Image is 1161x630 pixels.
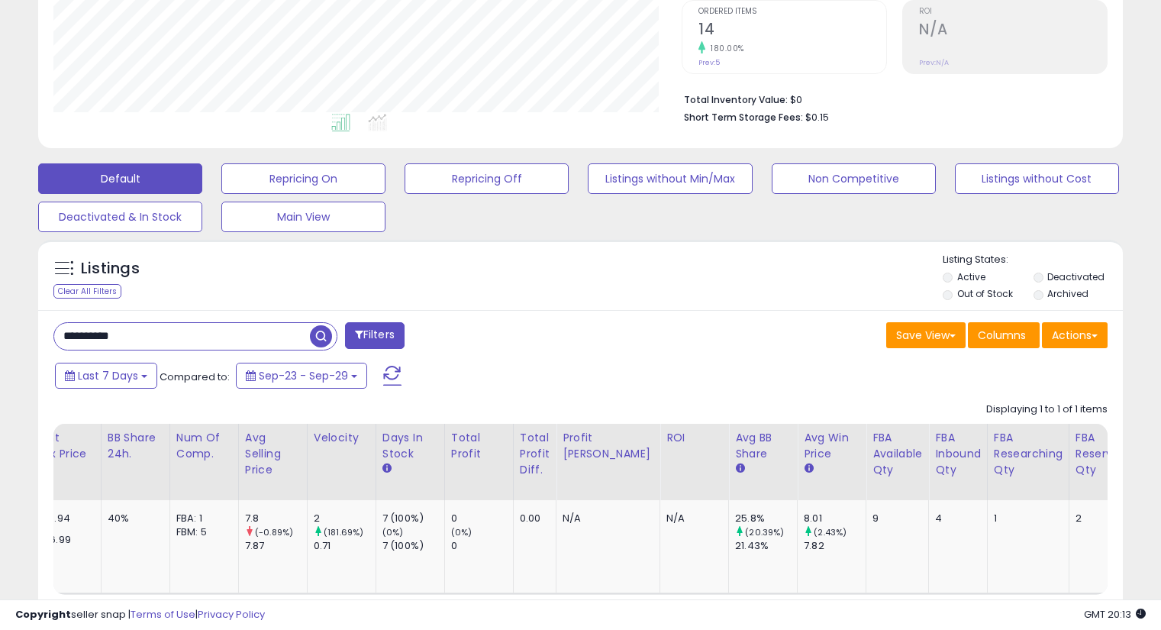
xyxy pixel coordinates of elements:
div: Num of Comp. [176,430,232,462]
small: (181.69%) [324,526,363,538]
button: Main View [221,202,385,232]
div: Current Buybox Price [16,430,95,462]
span: 2025-10-7 20:13 GMT [1084,607,1146,622]
div: 7 (100%) [382,539,444,553]
label: Archived [1047,287,1088,300]
div: FBM: 5 [176,525,227,539]
small: (-0.89%) [255,526,293,538]
div: N/A [666,512,717,525]
div: Velocity [314,430,369,446]
small: (0%) [382,526,404,538]
strong: Copyright [15,607,71,622]
div: N/A [563,512,648,525]
div: FBA Available Qty [872,430,922,478]
div: 4 [935,512,976,525]
span: 6.99 [50,532,71,547]
small: (20.39%) [745,526,784,538]
button: Repricing Off [405,163,569,194]
button: Repricing On [221,163,385,194]
small: Prev: 5 [698,58,720,67]
div: FBA: 1 [176,512,227,525]
div: Total Profit [451,430,507,462]
span: $0.15 [805,110,829,124]
div: 9 [872,512,917,525]
div: 8.01 [804,512,866,525]
div: Days In Stock [382,430,438,462]
small: Days In Stock. [382,462,392,476]
div: seller snap | | [15,608,265,622]
div: 7.87 [245,539,307,553]
b: Short Term Storage Fees: [684,111,803,124]
div: 7 (100%) [382,512,444,525]
label: Active [957,270,985,283]
button: Last 7 Days [55,363,157,389]
div: 25.8% [735,512,797,525]
small: Prev: N/A [919,58,949,67]
div: FBA Researching Qty [994,430,1063,478]
h2: N/A [919,21,1107,41]
button: Columns [968,322,1040,348]
b: Total Inventory Value: [684,93,788,106]
div: 0.71 [314,539,376,553]
small: Avg Win Price. [804,462,813,476]
label: Deactivated [1047,270,1105,283]
div: FBA Reserved Qty [1076,430,1127,478]
a: Terms of Use [131,607,195,622]
div: 7.82 [804,539,866,553]
button: Sep-23 - Sep-29 [236,363,367,389]
label: Out of Stock [957,287,1013,300]
div: 21.43% [735,539,797,553]
span: Last 7 Days [78,368,138,383]
li: $0 [684,89,1096,108]
span: Sep-23 - Sep-29 [259,368,348,383]
p: Listing States: [943,253,1123,267]
span: Compared to: [160,370,230,384]
div: Profit [PERSON_NAME] [563,430,653,462]
button: Filters [345,322,405,349]
div: Displaying 1 to 1 of 1 items [986,402,1108,417]
div: 0.00 [520,512,544,525]
small: (2.43%) [814,526,847,538]
button: Deactivated & In Stock [38,202,202,232]
div: Avg Selling Price [245,430,301,478]
div: 2 [1076,512,1121,525]
h5: Listings [81,258,140,279]
div: Avg Win Price [804,430,859,462]
div: BB Share 24h. [108,430,163,462]
div: ROI [666,430,722,446]
div: 0 [451,512,513,525]
div: Total Profit Diff. [520,430,550,478]
span: Columns [978,328,1026,343]
button: Non Competitive [772,163,936,194]
div: 2 [314,512,376,525]
button: Listings without Cost [955,163,1119,194]
div: 0 [451,539,513,553]
div: 7.8 [245,512,307,525]
button: Actions [1042,322,1108,348]
small: Avg BB Share. [735,462,744,476]
span: Ordered Items [698,8,886,16]
span: 8.94 [48,511,70,525]
button: Save View [886,322,966,348]
div: 40% [108,512,158,525]
div: FBA inbound Qty [935,430,981,478]
span: ROI [919,8,1107,16]
button: Listings without Min/Max [588,163,752,194]
small: 180.00% [705,43,744,54]
small: (0%) [451,526,472,538]
h2: 14 [698,21,886,41]
button: Default [38,163,202,194]
div: Avg BB Share [735,430,791,462]
div: 1 [994,512,1057,525]
div: Clear All Filters [53,284,121,299]
a: Privacy Policy [198,607,265,622]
